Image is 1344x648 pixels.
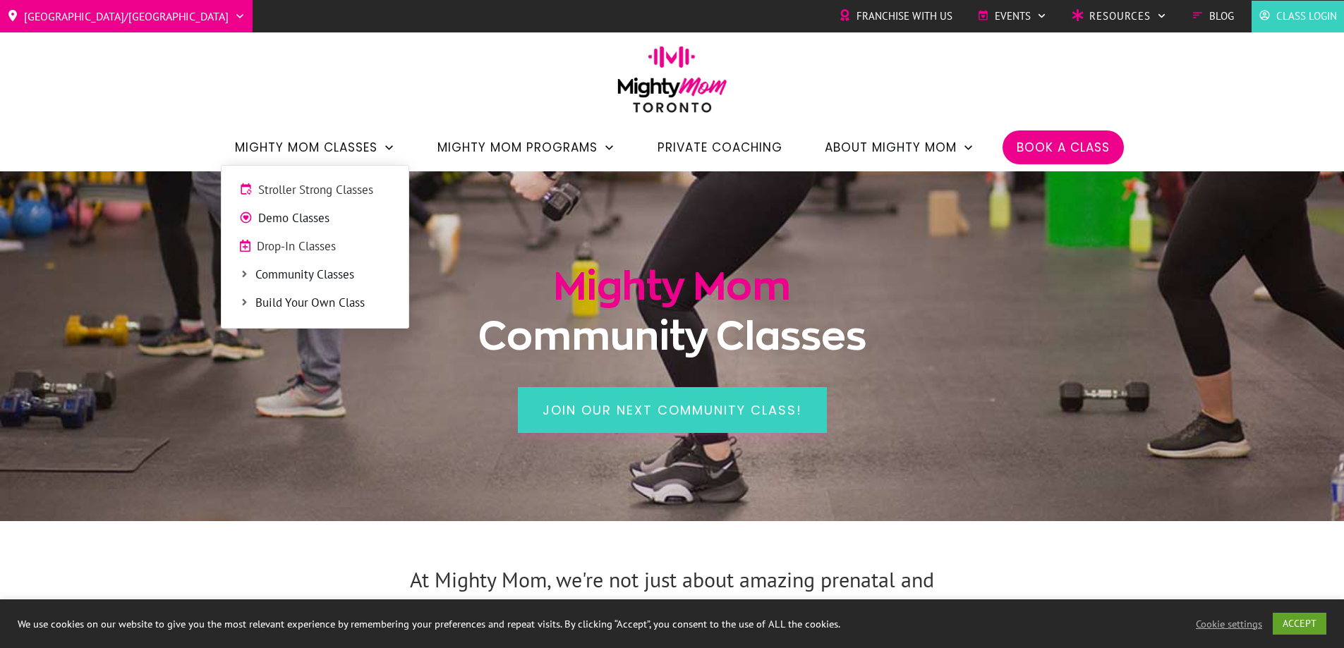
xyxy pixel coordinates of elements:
[255,294,391,312] span: Build Your Own Class
[7,5,246,27] a: [GEOGRAPHIC_DATA]/[GEOGRAPHIC_DATA]
[1209,6,1234,27] span: Blog
[543,401,802,419] span: Join our next community class!
[518,387,827,433] a: Join our next community class!
[257,238,391,256] span: Drop-In Classes
[258,209,391,228] span: Demo Classes
[24,5,229,27] span: [GEOGRAPHIC_DATA]/[GEOGRAPHIC_DATA]
[235,135,377,159] span: Mighty Mom Classes
[229,208,401,229] a: Demo Classes
[437,135,598,159] span: Mighty Mom Programs
[229,293,401,314] a: Build Your Own Class
[1089,6,1151,27] span: Resources
[1259,6,1337,27] a: Class Login
[229,180,401,201] a: Stroller Strong Classes
[229,236,401,257] a: Drop-In Classes
[856,6,952,27] span: Franchise with Us
[229,264,401,286] a: Community Classes
[1196,618,1262,630] a: Cookie settings
[437,135,615,159] a: Mighty Mom Programs
[839,6,952,27] a: Franchise with Us
[658,135,782,159] a: Private Coaching
[255,266,391,284] span: Community Classes
[995,6,1031,27] span: Events
[553,264,791,307] span: Mighty Mom
[57,261,1287,372] h1: Community Classes
[1192,6,1234,27] a: Blog
[18,618,934,630] div: We use cookies on our website to give you the most relevant experience by remembering your prefer...
[825,135,974,159] a: About Mighty Mom
[1072,6,1167,27] a: Resources
[1273,613,1326,635] a: ACCEPT
[825,135,957,159] span: About Mighty Mom
[977,6,1047,27] a: Events
[235,135,395,159] a: Mighty Mom Classes
[610,46,734,123] img: mightymom-logo-toronto
[1017,135,1110,159] a: Book a Class
[258,181,391,200] span: Stroller Strong Classes
[1276,6,1337,27] span: Class Login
